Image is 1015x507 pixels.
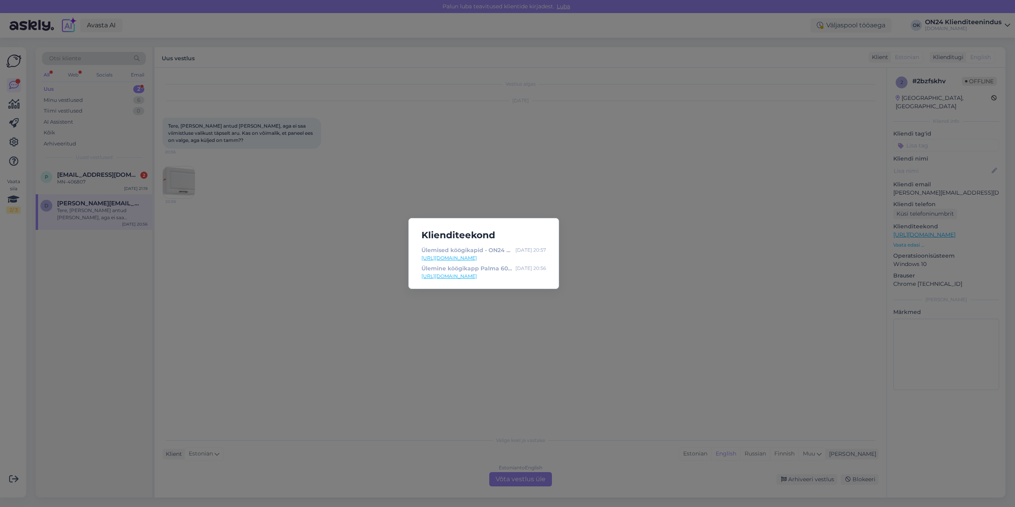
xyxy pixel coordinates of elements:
[515,264,546,273] div: [DATE] 20:56
[421,246,512,254] div: Ülemised köögikapid - ON24 Home & Living
[421,273,546,280] a: [URL][DOMAIN_NAME]
[515,246,546,254] div: [DATE] 20:57
[421,264,512,273] div: Ülemine köögikapp Palma 60 cm FF-397922 - ON24 Home & Living
[415,228,552,243] h5: Klienditeekond
[421,254,546,262] a: [URL][DOMAIN_NAME]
